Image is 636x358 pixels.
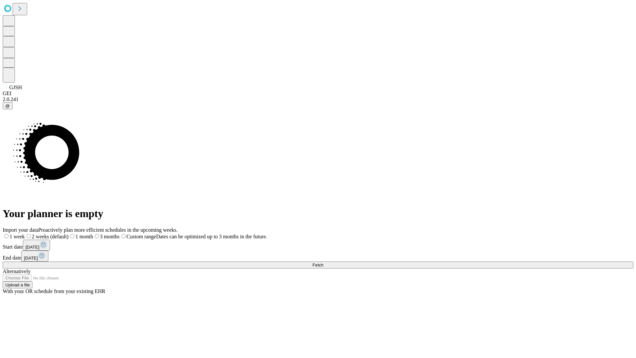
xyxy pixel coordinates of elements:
span: Custom range [127,234,156,239]
span: [DATE] [26,245,39,250]
input: 2 weeks (default) [26,234,31,238]
input: 1 week [4,234,9,238]
span: Import your data [3,227,38,233]
span: 2 weeks (default) [32,234,69,239]
input: Custom rangeDates can be optimized up to 3 months in the future. [121,234,126,238]
span: @ [5,103,10,108]
input: 3 months [95,234,99,238]
div: End date [3,251,633,262]
span: 1 week [10,234,25,239]
button: [DATE] [21,251,48,262]
span: GJSH [9,85,22,90]
span: With your OR schedule from your existing EHR [3,288,105,294]
div: 2.0.241 [3,96,633,102]
span: 3 months [100,234,120,239]
button: Fetch [3,262,633,268]
span: Proactively plan more efficient schedules in the upcoming weeks. [38,227,178,233]
span: Dates can be optimized up to 3 months in the future. [156,234,267,239]
div: GEI [3,90,633,96]
input: 1 month [70,234,75,238]
button: @ [3,102,13,109]
span: [DATE] [24,256,38,261]
button: Upload a file [3,281,32,288]
div: Start date [3,240,633,251]
span: 1 month [76,234,93,239]
h1: Your planner is empty [3,208,633,220]
span: Alternatively [3,268,30,274]
button: [DATE] [23,240,50,251]
span: Fetch [312,263,323,268]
